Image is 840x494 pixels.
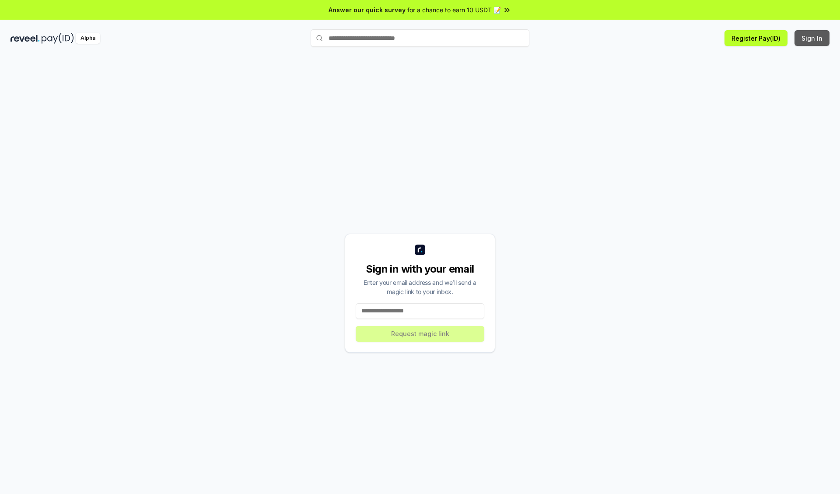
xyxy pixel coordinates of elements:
[724,30,787,46] button: Register Pay(ID)
[329,5,406,14] span: Answer our quick survey
[76,33,100,44] div: Alpha
[794,30,829,46] button: Sign In
[42,33,74,44] img: pay_id
[407,5,501,14] span: for a chance to earn 10 USDT 📝
[356,262,484,276] div: Sign in with your email
[356,278,484,296] div: Enter your email address and we’ll send a magic link to your inbox.
[10,33,40,44] img: reveel_dark
[415,245,425,255] img: logo_small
